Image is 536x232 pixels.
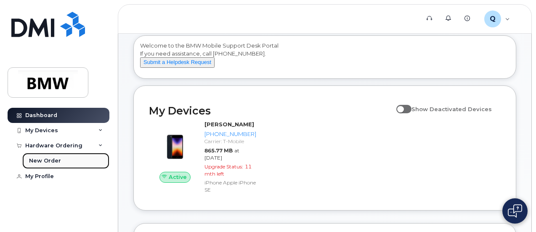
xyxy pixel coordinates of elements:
span: Active [169,173,187,181]
span: 865.77 MB [204,147,233,154]
strong: [PERSON_NAME] [204,121,254,128]
div: QTC7500 [478,11,516,27]
button: Submit a Helpdesk Request [140,57,215,68]
img: image20231002-3703462-10zne2t.jpeg [156,125,194,163]
img: Open chat [508,204,522,218]
a: Active[PERSON_NAME][PHONE_NUMBER]Carrier: T-Mobile865.77 MBat [DATE]Upgrade Status:11 mth leftiPh... [149,120,260,195]
input: Show Deactivated Devices [396,101,403,108]
span: at [DATE] [204,147,239,161]
span: Show Deactivated Devices [411,106,492,112]
span: 11 mth left [204,163,252,177]
div: iPhone Apple iPhone SE [204,179,256,193]
span: Q [490,14,496,24]
div: Carrier: T-Mobile [204,138,256,145]
span: Upgrade Status: [204,163,243,170]
div: [PHONE_NUMBER] [204,130,256,138]
h2: My Devices [149,104,392,117]
div: Welcome to the BMW Mobile Support Desk Portal If you need assistance, call [PHONE_NUMBER]. [140,42,509,75]
a: Submit a Helpdesk Request [140,59,215,65]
